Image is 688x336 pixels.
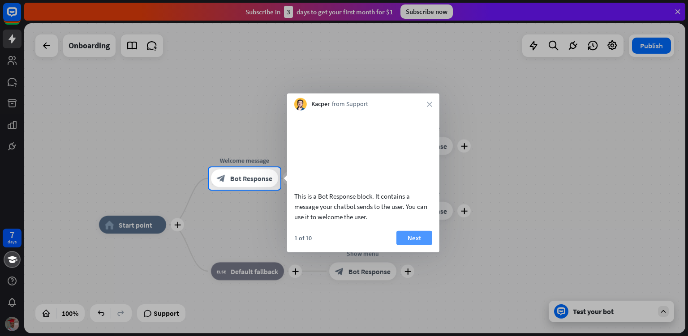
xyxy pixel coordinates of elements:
button: Open LiveChat chat widget [7,4,34,30]
span: Bot Response [230,174,272,183]
i: close [427,102,432,107]
button: Next [396,230,432,245]
span: Kacper [311,100,330,109]
span: from Support [332,100,368,109]
div: This is a Bot Response block. It contains a message your chatbot sends to the user. You can use i... [294,191,432,221]
i: block_bot_response [217,174,226,183]
div: 1 of 10 [294,234,312,242]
